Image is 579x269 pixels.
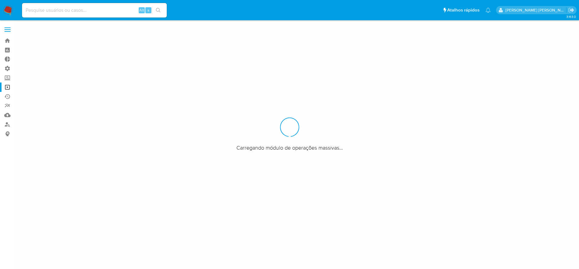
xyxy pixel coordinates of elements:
[447,7,479,13] span: Atalhos rápidos
[22,6,167,14] input: Pesquise usuários ou casos...
[236,144,343,151] span: Carregando módulo de operações massivas...
[152,6,164,15] button: search-icon
[147,7,149,13] span: s
[505,7,566,13] p: andreia.almeida@mercadolivre.com
[568,7,574,13] a: Sair
[139,7,144,13] span: Alt
[486,8,491,13] a: Notificações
